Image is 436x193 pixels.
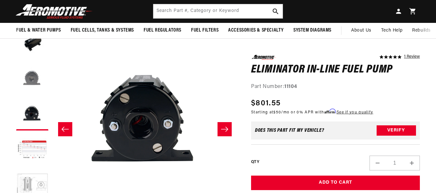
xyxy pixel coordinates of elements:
[16,27,61,34] span: Fuel & Water Pumps
[324,109,336,113] span: Affirm
[293,27,331,34] span: System Diagrams
[269,4,283,18] button: Search Part #, Category or Keyword
[16,98,48,130] button: Load image 3 in gallery view
[346,23,376,38] a: About Us
[255,128,324,133] div: Does This part fit My vehicle?
[251,109,373,115] p: Starting at /mo or 0% APR with .
[218,122,232,136] button: Slide right
[377,125,416,136] button: Verify
[251,159,259,165] label: QTY
[71,27,134,34] span: Fuel Cells, Tanks & Systems
[16,27,48,60] button: Load image 1 in gallery view
[404,55,420,59] a: 1 reviews
[284,84,297,89] strong: 11104
[412,27,431,34] span: Rebuilds
[14,4,95,19] img: Aeromotive
[289,23,336,38] summary: System Diagrams
[16,134,48,166] button: Load image 4 in gallery view
[251,64,420,75] h1: Eliminator In-Line Fuel Pump
[191,27,218,34] span: Fuel Filters
[186,23,223,38] summary: Fuel Filters
[251,176,420,190] button: Add to Cart
[337,110,373,114] a: See if you qualify - Learn more about Affirm Financing (opens in modal)
[144,27,181,34] span: Fuel Regulators
[376,23,407,38] summary: Tech Help
[228,27,284,34] span: Accessories & Specialty
[223,23,289,38] summary: Accessories & Specialty
[381,27,402,34] span: Tech Help
[351,28,371,33] span: About Us
[11,23,66,38] summary: Fuel & Water Pumps
[139,23,186,38] summary: Fuel Regulators
[66,23,139,38] summary: Fuel Cells, Tanks & Systems
[153,4,283,18] input: Search Part #, Category or Keyword
[16,63,48,95] button: Load image 2 in gallery view
[58,122,72,136] button: Slide left
[251,97,280,109] span: $801.55
[251,83,420,91] div: Part Number:
[407,23,436,38] summary: Rebuilds
[273,110,281,114] span: $50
